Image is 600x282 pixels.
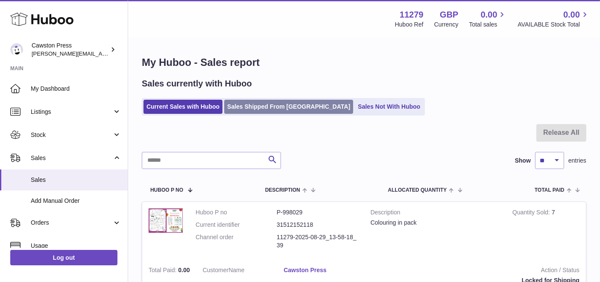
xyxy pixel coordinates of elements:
[31,131,112,139] span: Stock
[142,78,252,89] h2: Sales currently with Huboo
[203,266,284,276] dt: Name
[31,197,121,205] span: Add Manual Order
[378,266,580,276] strong: Action / Status
[10,250,117,265] a: Log out
[481,9,498,21] span: 0.00
[518,9,590,29] a: 0.00 AVAILABLE Stock Total
[535,187,565,193] span: Total paid
[371,219,500,227] div: Colouring in pack
[277,221,358,229] dd: 31512152118
[143,100,222,114] a: Current Sales with Huboo
[31,154,112,162] span: Sales
[395,21,424,29] div: Huboo Ref
[203,267,229,273] span: Customer
[178,267,190,273] span: 0.00
[224,100,353,114] a: Sales Shipped From [GEOGRAPHIC_DATA]
[440,9,458,21] strong: GBP
[568,157,586,165] span: entries
[31,176,121,184] span: Sales
[434,21,459,29] div: Currency
[142,56,586,69] h1: My Huboo - Sales report
[400,9,424,21] strong: 11279
[196,233,277,249] dt: Channel order
[515,157,531,165] label: Show
[149,267,178,276] strong: Total Paid
[355,100,423,114] a: Sales Not With Huboo
[149,208,183,233] img: 1721298242.jpg
[469,9,507,29] a: 0.00 Total sales
[31,219,112,227] span: Orders
[32,42,108,58] div: Cawston Press
[196,221,277,229] dt: Current identifier
[563,9,580,21] span: 0.00
[31,242,121,250] span: Usage
[371,208,500,219] strong: Description
[196,208,277,217] dt: Huboo P no
[518,21,590,29] span: AVAILABLE Stock Total
[31,85,121,93] span: My Dashboard
[31,108,112,116] span: Listings
[265,187,300,193] span: Description
[512,209,552,218] strong: Quantity Sold
[284,266,365,274] a: Cawston Press
[32,50,217,57] span: [PERSON_NAME][EMAIL_ADDRESS][PERSON_NAME][DOMAIN_NAME]
[277,208,358,217] dd: P-998029
[469,21,507,29] span: Total sales
[506,202,586,260] td: 7
[150,187,183,193] span: Huboo P no
[10,43,23,56] img: thomas.carson@cawstonpress.com
[277,233,358,249] dd: 11279-2025-08-29_13-58-18_39
[388,187,447,193] span: ALLOCATED Quantity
